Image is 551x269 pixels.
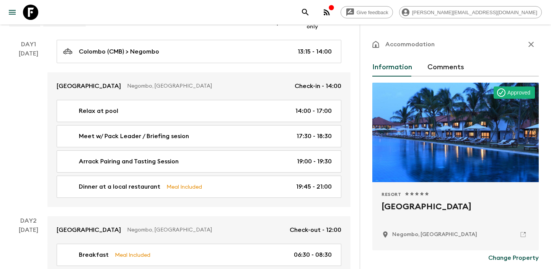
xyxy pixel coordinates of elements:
a: BreakfastMeal Included06:30 - 08:30 [57,244,341,266]
p: 14:00 - 17:00 [295,106,332,116]
a: Arrack Pairing and Tasting Session19:00 - 19:30 [57,150,341,173]
p: Meal Included [166,183,202,191]
p: 13:15 - 14:00 [298,47,332,56]
p: [GEOGRAPHIC_DATA] [57,225,121,235]
p: 19:00 - 19:30 [297,157,332,166]
p: Day 1 [9,40,47,49]
div: [DATE] [19,49,38,207]
p: [GEOGRAPHIC_DATA] [57,82,121,91]
button: menu [5,5,20,20]
p: Check-out - 12:00 [290,225,341,235]
p: Dinner at a local restaurant [79,182,160,191]
p: Breakfast [79,250,109,259]
a: [GEOGRAPHIC_DATA]Negombo, [GEOGRAPHIC_DATA]Check-in - 14:00 [47,72,350,100]
p: Check-in - 14:00 [295,82,341,91]
h2: [GEOGRAPHIC_DATA] [381,201,530,225]
div: [PERSON_NAME][EMAIL_ADDRESS][DOMAIN_NAME] [399,6,542,18]
p: Arrack Pairing and Tasting Session [79,157,179,166]
p: Day 2 [9,216,47,225]
a: Meet w/ Pack Leader / Briefing sesion17:30 - 18:30 [57,125,341,147]
p: Relax at pool [79,106,118,116]
a: Relax at pool14:00 - 17:00 [57,100,341,122]
p: Negombo, [GEOGRAPHIC_DATA] [127,226,284,234]
p: Approved [507,89,530,96]
p: 06:30 - 08:30 [294,250,332,259]
button: search adventures [298,5,313,20]
p: Negombo, [GEOGRAPHIC_DATA] [127,82,289,90]
button: Information [372,58,412,77]
p: Accommodation [385,40,435,49]
a: [GEOGRAPHIC_DATA]Negombo, [GEOGRAPHIC_DATA]Check-out - 12:00 [47,216,350,244]
span: Give feedback [352,10,393,15]
p: 19:45 - 21:00 [296,182,332,191]
span: Resort [381,191,401,197]
p: Meal Included [115,251,150,259]
a: Colombo (CMB) > Negombo13:15 - 14:00 [57,40,341,63]
p: Colombo (CMB) > Negombo [79,47,159,56]
span: [PERSON_NAME][EMAIL_ADDRESS][DOMAIN_NAME] [408,10,541,15]
p: Meet w/ Pack Leader / Briefing sesion [79,132,189,141]
button: Comments [427,58,464,77]
div: Photo of Jetwing Lagoon [372,83,539,182]
p: Change Property [488,253,539,262]
button: Change Property [488,250,539,266]
a: Dinner at a local restaurantMeal Included19:45 - 21:00 [57,176,341,198]
a: Give feedback [341,6,393,18]
p: 17:30 - 18:30 [297,132,332,141]
p: Negombo, Sri Lanka [392,231,477,238]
